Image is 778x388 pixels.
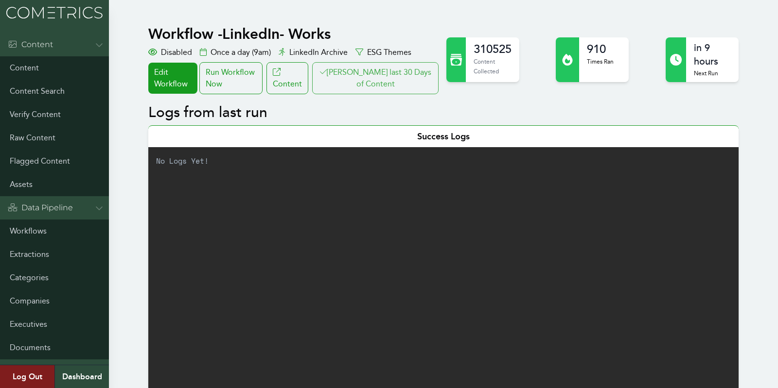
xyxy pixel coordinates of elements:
div: Content [8,39,53,51]
a: Dashboard [54,365,109,388]
h2: 310525 [474,41,512,57]
h2: Logs from last run [148,104,738,121]
div: Disabled [148,47,192,58]
h2: 910 [587,41,614,57]
p: Next Run [694,68,731,78]
div: ESG Themes [355,47,411,58]
div: Once a day (9am) [200,47,271,58]
h1: Workflow - LinkedIn- Works [148,25,441,43]
button: [PERSON_NAME] last 30 Days of Content [312,62,439,94]
div: LinkedIn Archive [279,47,348,58]
p: Content Collected [474,57,512,76]
a: Edit Workflow [148,63,197,94]
div: Data Pipeline [8,202,73,214]
p: No Logs Yet! [148,147,738,174]
div: Success Logs [148,125,738,147]
h2: in 9 hours [694,41,731,68]
p: Times Ran [587,57,614,67]
div: Run Workflow Now [199,62,263,94]
a: Content [266,62,308,94]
